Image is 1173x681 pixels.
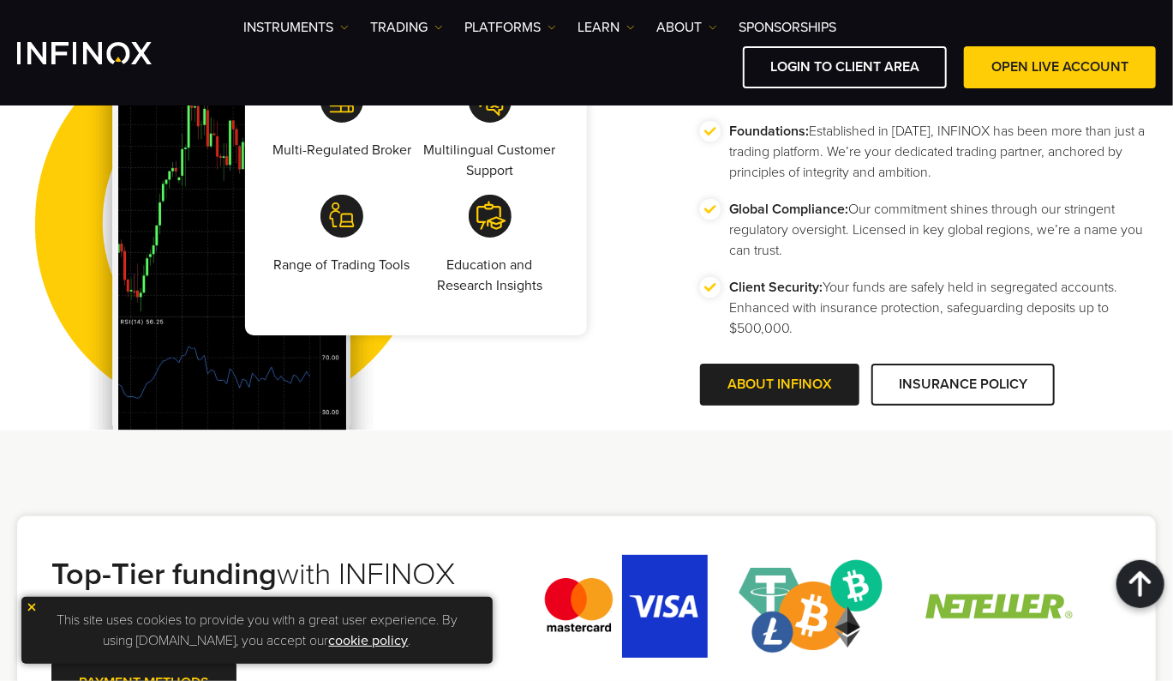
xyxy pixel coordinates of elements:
img: neteller.webp [913,555,1085,658]
p: This site uses cookies to provide you with a great user experience. By using [DOMAIN_NAME], you a... [30,606,484,655]
a: LOGIN TO CLIENT AREA [743,46,947,88]
a: OPEN LIVE ACCOUNT [964,46,1156,88]
strong: Foundations: [729,123,809,140]
p: Your funds are safely held in segregated accounts. Enhanced with insurance protection, safeguardi... [729,277,1156,339]
img: yellow close icon [26,601,38,613]
img: crypto_solution.webp [725,555,896,658]
p: Range of Trading Tools [273,255,410,275]
a: cookie policy [329,632,409,649]
a: INSURANCE POLICY [871,364,1055,406]
a: ABOUT [656,17,717,38]
p: Our commitment shines through our stringent regulatory oversight. Licensed in key global regions,... [729,199,1156,261]
p: Multilingual Customer Support [419,140,561,181]
a: TRADING [370,17,443,38]
a: Learn [578,17,635,38]
p: Established in [DATE], INFINOX has been more than just a trading platform. We’re your dedicated t... [729,121,1156,183]
strong: Client Security: [729,279,823,296]
a: PLATFORMS [464,17,556,38]
p: Education and Research Insights [419,255,561,296]
a: SPONSORSHIPS [739,17,836,38]
h2: with INFINOX [51,556,500,594]
a: Instruments [243,17,349,38]
strong: Global Compliance: [729,201,848,218]
p: Multi-Regulated Broker [272,140,411,160]
strong: Top-Tier funding [51,556,277,593]
a: INFINOX Logo [17,42,192,64]
img: credit_card.webp [536,555,708,658]
a: ABOUT INFINOX [700,364,859,406]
